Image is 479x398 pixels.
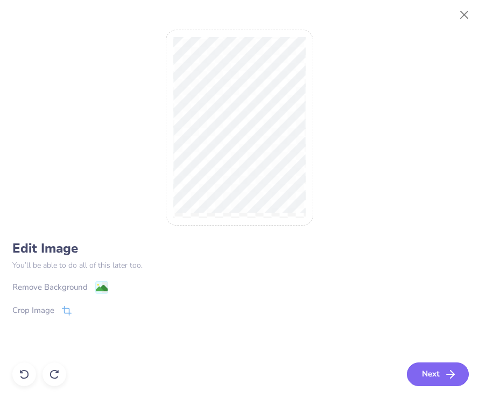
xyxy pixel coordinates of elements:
[12,241,467,256] h4: Edit Image
[407,362,469,386] button: Next
[454,5,475,25] button: Close
[12,281,88,294] div: Remove Background
[12,260,467,271] p: You’ll be able to do all of this later too.
[12,304,54,317] div: Crop Image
